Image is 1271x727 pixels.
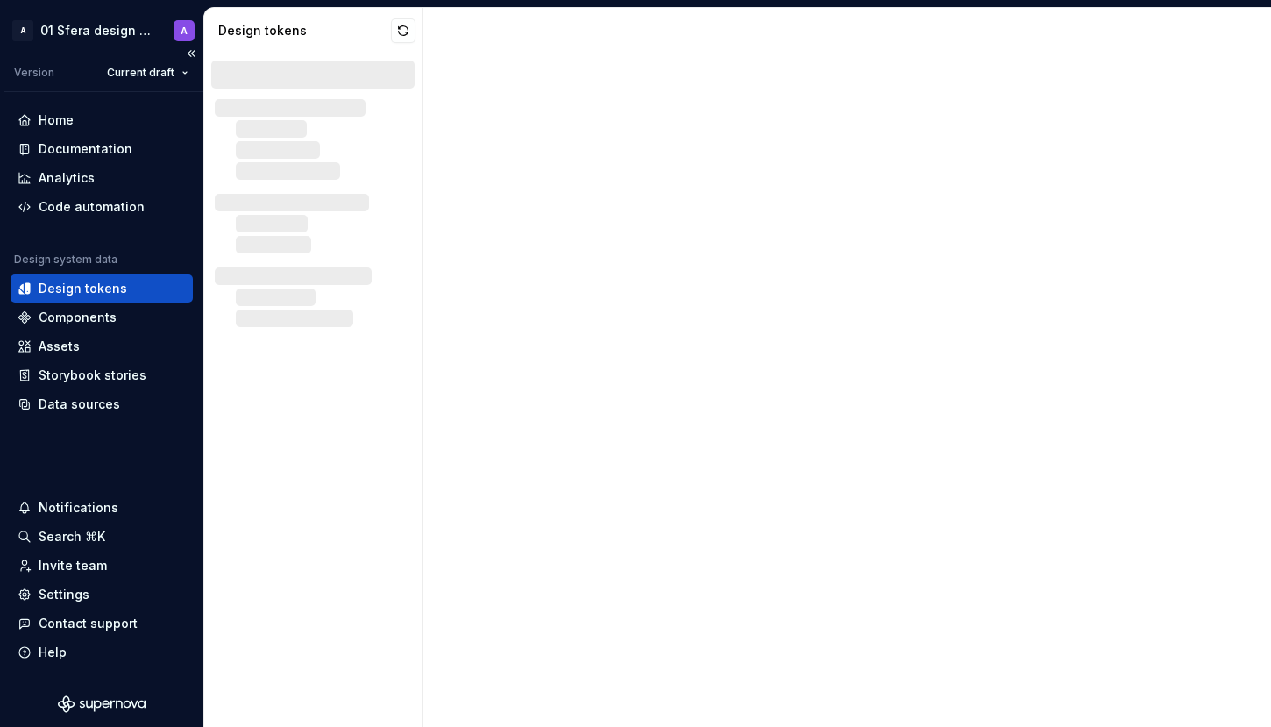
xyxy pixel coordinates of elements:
[11,552,193,580] a: Invite team
[39,528,105,545] div: Search ⌘K
[11,135,193,163] a: Documentation
[11,494,193,522] button: Notifications
[12,20,33,41] div: A
[11,274,193,303] a: Design tokens
[39,615,138,632] div: Contact support
[11,332,193,360] a: Assets
[39,140,132,158] div: Documentation
[58,695,146,713] svg: Supernova Logo
[39,280,127,297] div: Design tokens
[39,111,74,129] div: Home
[218,22,391,39] div: Design tokens
[11,361,193,389] a: Storybook stories
[39,338,80,355] div: Assets
[99,61,196,85] button: Current draft
[11,303,193,331] a: Components
[181,24,188,38] div: A
[39,396,120,413] div: Data sources
[11,193,193,221] a: Code automation
[39,198,145,216] div: Code automation
[14,253,117,267] div: Design system data
[179,41,203,66] button: Collapse sidebar
[39,309,117,326] div: Components
[39,499,118,517] div: Notifications
[39,169,95,187] div: Analytics
[39,586,89,603] div: Settings
[39,557,107,574] div: Invite team
[39,644,67,661] div: Help
[11,581,193,609] a: Settings
[11,106,193,134] a: Home
[40,22,153,39] div: 01 Sfera design system
[11,609,193,638] button: Contact support
[11,390,193,418] a: Data sources
[11,523,193,551] button: Search ⌘K
[4,11,200,49] button: A01 Sfera design systemA
[107,66,174,80] span: Current draft
[11,638,193,666] button: Help
[14,66,54,80] div: Version
[11,164,193,192] a: Analytics
[39,367,146,384] div: Storybook stories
